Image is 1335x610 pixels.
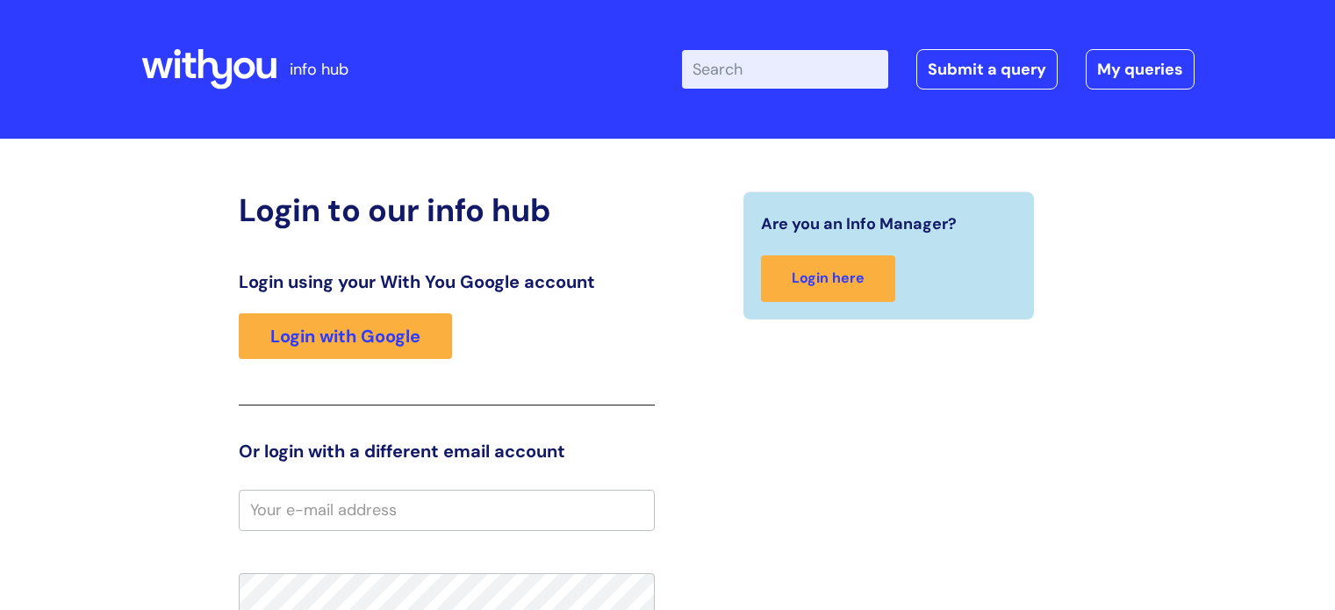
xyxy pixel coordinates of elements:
[239,441,655,462] h3: Or login with a different email account
[290,55,348,83] p: info hub
[239,313,452,359] a: Login with Google
[239,191,655,229] h2: Login to our info hub
[239,271,655,292] h3: Login using your With You Google account
[1086,49,1195,90] a: My queries
[916,49,1058,90] a: Submit a query
[682,50,888,89] input: Search
[239,490,655,530] input: Your e-mail address
[761,210,957,238] span: Are you an Info Manager?
[761,255,895,302] a: Login here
